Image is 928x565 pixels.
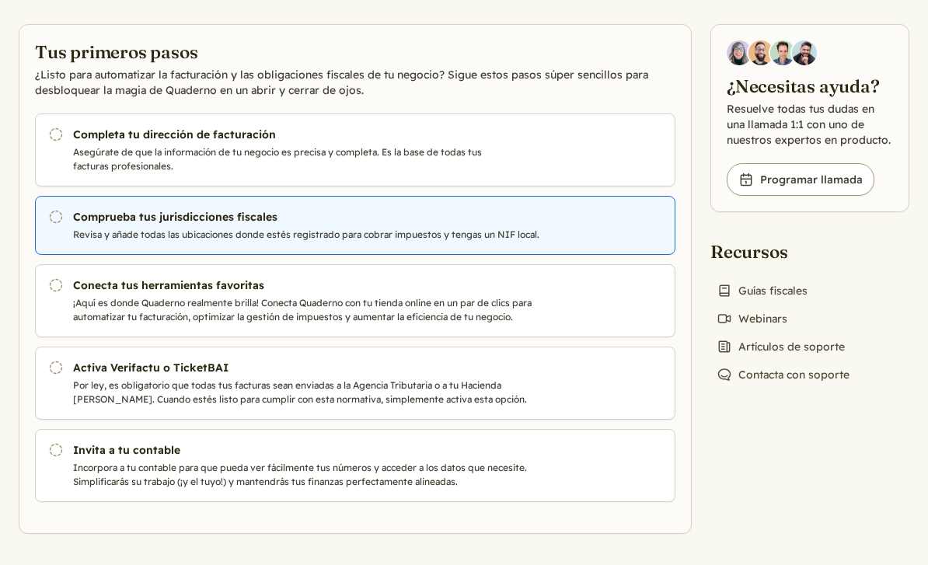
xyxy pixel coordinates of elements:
[73,378,558,406] p: Por ley, es obligatorio que todas tus facturas sean enviadas a la Agencia Tributaria o a tu Hacie...
[73,360,558,375] h3: Activa Verifactu o TicketBAI
[710,240,856,263] h2: Recursos
[35,67,675,98] p: ¿Listo para automatizar la facturación y las obligaciones fiscales de tu negocio? Sigue estos pas...
[73,442,558,458] h3: Invita a tu contable
[727,40,752,65] img: Diana Carrasco, Account Executive at Quaderno
[73,127,558,142] h3: Completa tu dirección de facturación
[727,163,874,196] a: Programar llamada
[35,264,675,337] a: Conecta tus herramientas favoritas ¡Aquí es donde Quaderno realmente brilla! Conecta Quaderno con...
[35,40,675,64] h2: Tus primeros pasos
[710,308,794,330] a: Webinars
[73,145,558,173] p: Asegúrate de que la información de tu negocio es precisa y completa. Es la base de todas tus fact...
[35,429,675,502] a: Invita a tu contable Incorpora a tu contable para que pueda ver fácilmente tus números y acceder ...
[35,113,675,187] a: Completa tu dirección de facturación Asegúrate de que la información de tu negocio es precisa y c...
[792,40,817,65] img: Javier Rubio, DevRel at Quaderno
[35,196,675,255] a: Comprueba tus jurisdicciones fiscales Revisa y añade todas las ubicaciones donde estés registrado...
[73,277,558,293] h3: Conecta tus herramientas favoritas
[748,40,773,65] img: Jairo Fumero, Account Executive at Quaderno
[35,347,675,420] a: Activa Verifactu o TicketBAI Por ley, es obligatorio que todas tus facturas sean enviadas a la Ag...
[727,101,893,148] p: Resuelve todas tus dudas en una llamada 1:1 con uno de nuestros expertos en producto.
[710,280,814,302] a: Guías fiscales
[73,209,558,225] h3: Comprueba tus jurisdicciones fiscales
[73,461,558,489] p: Incorpora a tu contable para que pueda ver fácilmente tus números y acceder a los datos que neces...
[710,336,851,357] a: Artículos de soporte
[727,75,893,98] h2: ¿Necesitas ayuda?
[73,228,558,242] p: Revisa y añade todas las ubicaciones donde estés registrado para cobrar impuestos y tengas un NIF...
[710,364,856,385] a: Contacta con soporte
[770,40,795,65] img: Ivo Oltmans, Business Developer at Quaderno
[73,296,558,324] p: ¡Aquí es donde Quaderno realmente brilla! Conecta Quaderno con tu tienda online en un par de clic...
